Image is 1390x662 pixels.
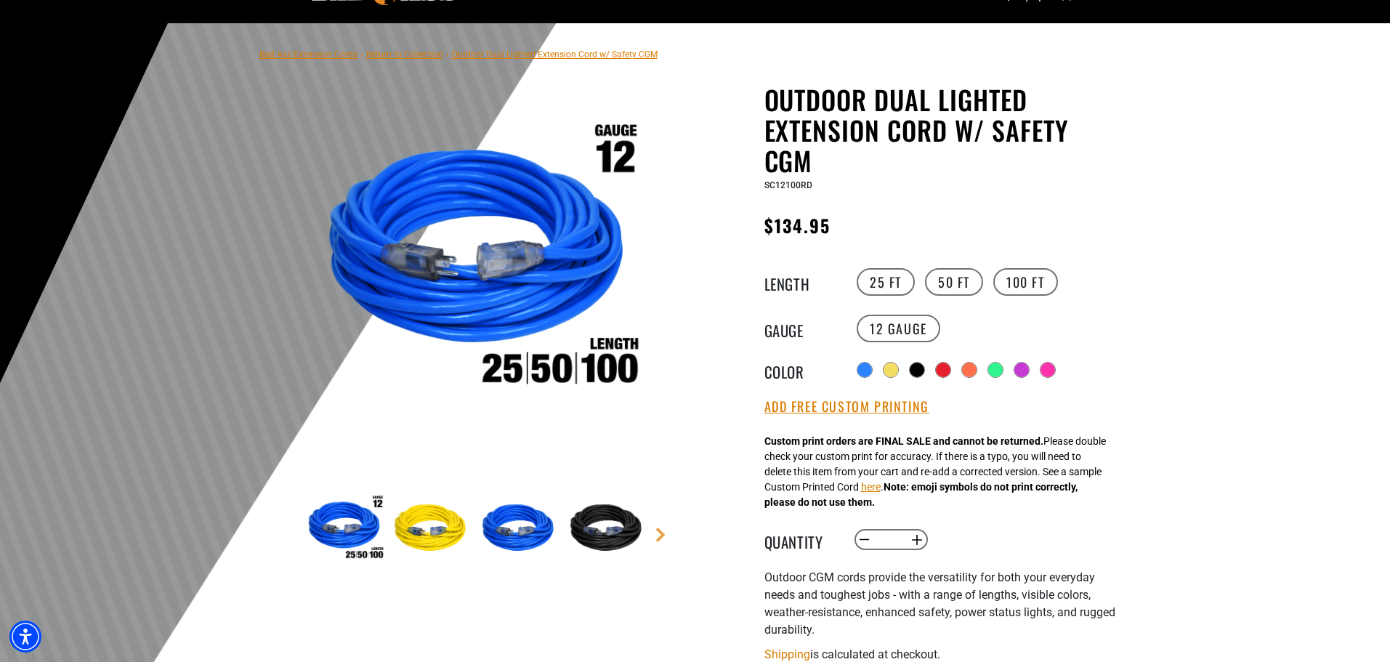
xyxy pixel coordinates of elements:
label: 12 Gauge [857,315,940,342]
legend: Color [764,360,837,379]
strong: Custom print orders are FINAL SALE and cannot be returned. [764,435,1043,447]
span: › [446,49,449,60]
span: › [360,49,363,60]
strong: Note: emoji symbols do not print correctly, please do not use them. [764,481,1078,508]
label: 25 FT [857,268,915,296]
label: Quantity [764,530,837,549]
div: Please double check your custom print for accuracy. If there is a typo, you will need to delete t... [764,434,1106,510]
span: SC12100RD [764,180,812,190]
nav: breadcrumbs [259,45,658,62]
button: Add Free Custom Printing [764,399,929,415]
span: Outdoor Dual Lighted Extension Cord w/ Safety CGM [452,49,658,60]
a: Bad Ass Extension Cords [259,49,357,60]
h1: Outdoor Dual Lighted Extension Cord w/ Safety CGM [764,84,1120,176]
img: Yellow [390,487,474,571]
legend: Gauge [764,319,837,338]
a: Shipping [764,647,810,661]
img: Black [566,487,650,571]
img: Blue [478,487,562,571]
label: 100 FT [993,268,1058,296]
span: Outdoor CGM cords provide the versatility for both your everyday needs and toughest jobs - with a... [764,570,1115,637]
div: Accessibility Menu [9,621,41,653]
span: $134.95 [764,212,831,238]
button: here [861,480,881,495]
legend: Length [764,273,837,291]
a: Return to Collection [366,49,443,60]
label: 50 FT [925,268,983,296]
a: Next [653,528,668,542]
